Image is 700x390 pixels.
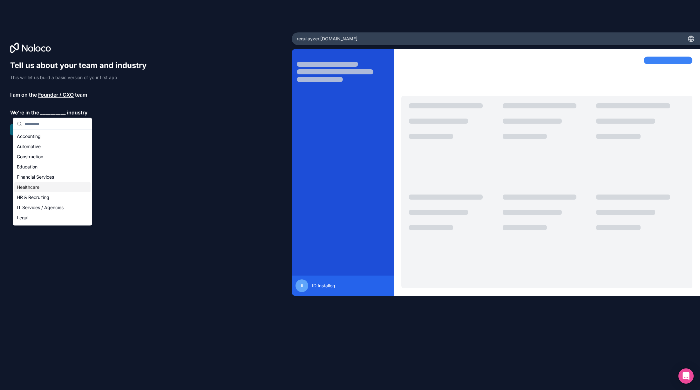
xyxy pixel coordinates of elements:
div: Construction [14,152,91,162]
span: ID Installog [312,283,335,289]
div: Education [14,162,91,172]
div: Suggestions [13,130,92,225]
div: Manufacturing [14,223,91,233]
span: regulayzer .[DOMAIN_NAME] [297,36,357,42]
div: Legal [14,213,91,223]
span: industry [67,109,87,116]
div: Accounting [14,131,91,141]
div: Automotive [14,141,91,152]
div: Open Intercom Messenger [678,368,694,384]
div: IT Services / Agencies [14,202,91,213]
p: This will let us build a basic version of your first app [10,74,153,81]
span: We’re in the [10,109,39,116]
span: Founder / CXO [38,91,74,99]
span: I am on the [10,91,37,99]
span: team [75,91,87,99]
div: Financial Services [14,172,91,182]
span: II [301,283,303,288]
div: Healthcare [14,182,91,192]
span: __________ [40,109,66,116]
h1: Tell us about your team and industry [10,60,153,71]
div: HR & Recruiting [14,192,91,202]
